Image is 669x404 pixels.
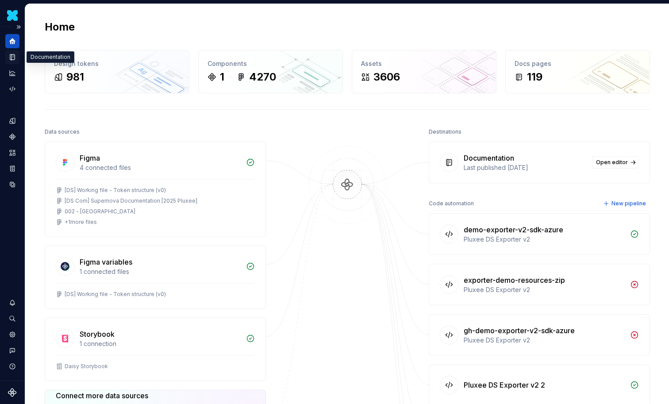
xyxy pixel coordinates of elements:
[249,70,276,84] div: 4270
[464,153,514,163] div: Documentation
[600,197,650,210] button: New pipeline
[5,162,19,176] a: Storybook stories
[65,291,166,298] div: [DS] Working file - Token structure (v0)
[12,21,25,33] button: Expand sidebar
[65,363,108,370] div: Daisy Storybook
[464,336,625,345] div: Pluxee DS Exporter v2
[65,208,135,215] div: 002 - [GEOGRAPHIC_DATA]
[527,70,542,84] div: 119
[429,197,474,210] div: Code automation
[464,380,545,390] div: Pluxee DS Exporter v2 2
[45,126,80,138] div: Data sources
[5,82,19,96] a: Code automation
[5,146,19,160] a: Assets
[464,163,587,172] div: Last published [DATE]
[464,325,575,336] div: gh-demo-exporter-v2-sdk-azure
[464,235,625,244] div: Pluxee DS Exporter v2
[5,34,19,48] a: Home
[8,388,17,397] svg: Supernova Logo
[66,70,84,84] div: 981
[352,50,496,93] a: Assets3606
[80,153,100,163] div: Figma
[220,70,224,84] div: 1
[592,156,639,169] a: Open editor
[464,285,625,294] div: Pluxee DS Exporter v2
[5,177,19,192] a: Data sources
[515,59,641,68] div: Docs pages
[80,267,241,276] div: 1 connected files
[65,219,97,226] div: + 1 more files
[45,318,266,381] a: Storybook1 connectionDaisy Storybook
[45,246,266,309] a: Figma variables1 connected files[DS] Working file - Token structure (v0)
[80,257,132,267] div: Figma variables
[5,296,19,310] button: Notifications
[198,50,343,93] a: Components14270
[611,200,646,207] span: New pipeline
[5,312,19,326] button: Search ⌘K
[45,142,266,237] a: Figma4 connected files[DS] Working file - Token structure (v0)[DS Com] Supernova Documentation [2...
[80,339,241,348] div: 1 connection
[80,329,115,339] div: Storybook
[65,187,166,194] div: [DS] Working file - Token structure (v0)
[361,59,487,68] div: Assets
[27,51,74,63] div: Documentation
[45,20,75,34] h2: Home
[45,50,189,93] a: Design tokens981
[65,197,197,204] div: [DS Com] Supernova Documentation [2025 Pluxee]
[505,50,650,93] a: Docs pages119
[5,50,19,64] a: Documentation
[5,327,19,342] a: Settings
[7,10,18,21] img: 8442b5b3-d95e-456d-8131-d61e917d6403.png
[5,114,19,128] a: Design tokens
[56,390,180,401] div: Connect more data sources
[373,70,400,84] div: 3606
[5,343,19,358] button: Contact support
[5,130,19,144] a: Components
[208,59,334,68] div: Components
[54,59,180,68] div: Design tokens
[596,159,628,166] span: Open editor
[464,275,565,285] div: exporter-demo-resources-zip
[429,126,461,138] div: Destinations
[80,163,241,172] div: 4 connected files
[464,224,563,235] div: demo-exporter-v2-sdk-azure
[5,66,19,80] a: Analytics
